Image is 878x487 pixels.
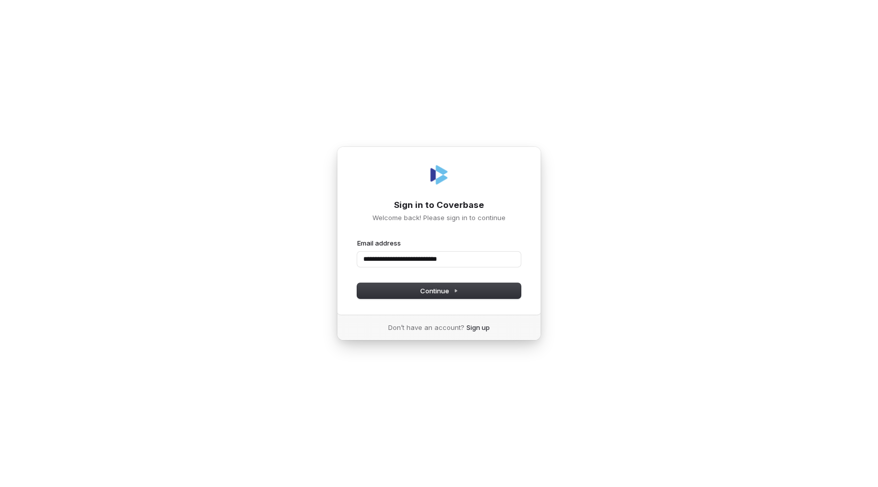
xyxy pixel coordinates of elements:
h1: Sign in to Coverbase [357,199,521,211]
label: Email address [357,238,401,248]
span: Continue [420,286,458,295]
p: Welcome back! Please sign in to continue [357,213,521,222]
span: Don’t have an account? [388,323,464,332]
img: Coverbase [427,163,451,187]
button: Continue [357,283,521,298]
a: Sign up [466,323,490,332]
